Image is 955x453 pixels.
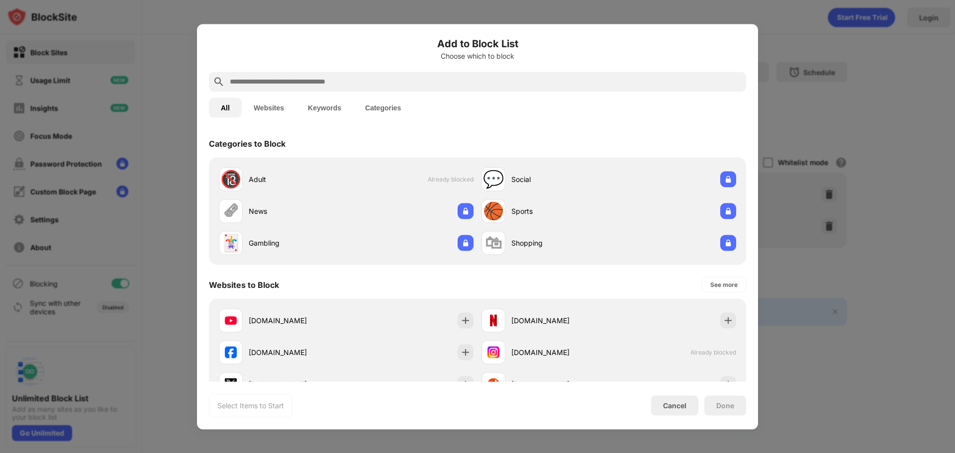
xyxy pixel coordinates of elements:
div: [DOMAIN_NAME] [249,315,346,326]
div: Categories to Block [209,138,286,148]
img: favicons [225,346,237,358]
div: Sports [511,206,609,216]
div: Cancel [663,401,686,410]
img: favicons [225,314,237,326]
button: All [209,97,242,117]
div: 🏀 [483,201,504,221]
img: favicons [487,346,499,358]
div: Done [716,401,734,409]
div: 🗞 [222,201,239,221]
div: [DOMAIN_NAME] [249,347,346,358]
img: favicons [225,378,237,390]
div: Choose which to block [209,52,746,60]
div: Adult [249,174,346,184]
button: Websites [242,97,296,117]
div: 🃏 [220,233,241,253]
img: search.svg [213,76,225,88]
h6: Add to Block List [209,36,746,51]
div: Select Items to Start [217,400,284,410]
div: [DOMAIN_NAME] [511,315,609,326]
div: [DOMAIN_NAME] [249,379,346,389]
span: Already blocked [428,176,474,183]
div: Shopping [511,238,609,248]
span: Already blocked [690,349,736,356]
div: Websites to Block [209,279,279,289]
div: News [249,206,346,216]
div: Social [511,174,609,184]
img: favicons [487,378,499,390]
div: 💬 [483,169,504,189]
div: Gambling [249,238,346,248]
div: [DOMAIN_NAME] [511,379,609,389]
div: See more [710,279,738,289]
div: 🛍 [485,233,502,253]
div: 🔞 [220,169,241,189]
button: Keywords [296,97,353,117]
button: Categories [353,97,413,117]
img: favicons [487,314,499,326]
div: [DOMAIN_NAME] [511,347,609,358]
